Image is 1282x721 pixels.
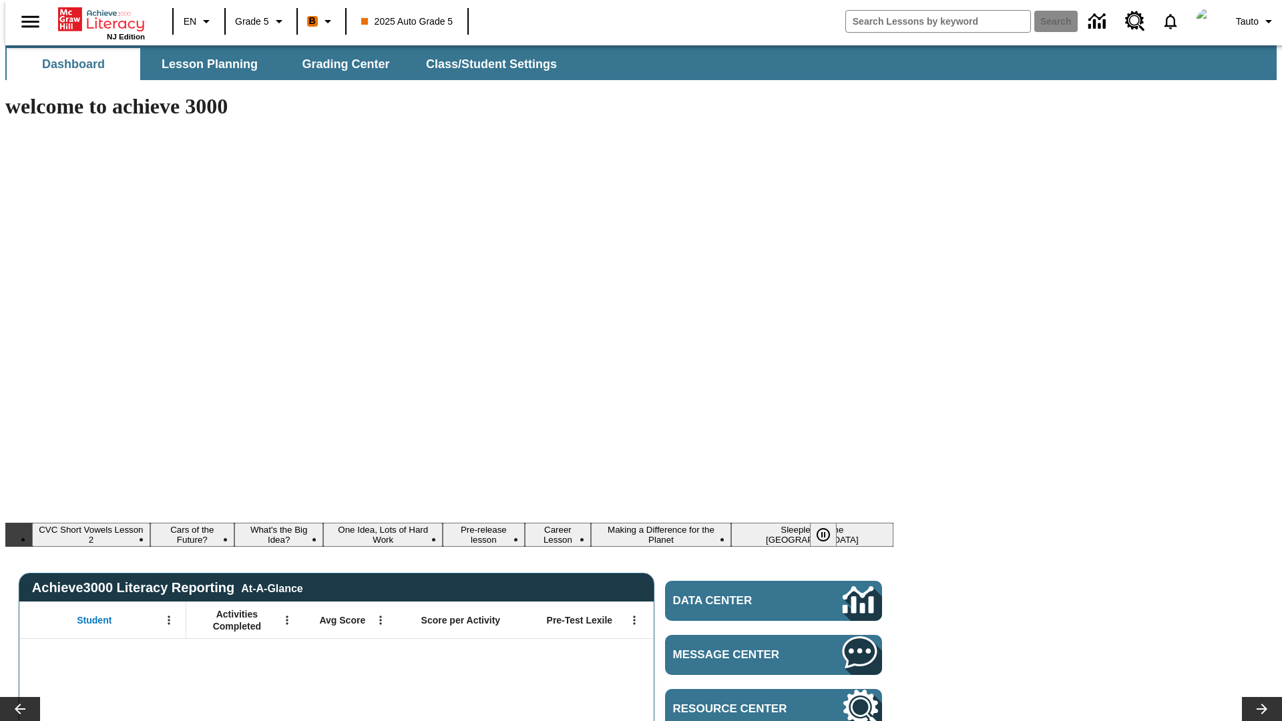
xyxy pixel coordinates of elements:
[1236,15,1259,29] span: Tauto
[547,614,613,626] span: Pre-Test Lexile
[7,48,140,80] button: Dashboard
[673,594,798,608] span: Data Center
[591,523,730,547] button: Slide 7 Making a Difference for the Planet
[193,608,281,632] span: Activities Completed
[107,33,145,41] span: NJ Edition
[731,523,893,547] button: Slide 8 Sleepless in the Animal Kingdom
[673,702,803,716] span: Resource Center
[371,610,391,630] button: Open Menu
[159,610,179,630] button: Open Menu
[1188,4,1231,39] button: Select a new avatar
[302,57,389,72] span: Grading Center
[11,2,50,41] button: Open side menu
[421,614,501,626] span: Score per Activity
[184,15,196,29] span: EN
[234,523,324,547] button: Slide 3 What's the Big Idea?
[58,6,145,33] a: Home
[309,13,316,29] span: B
[5,94,893,119] h1: welcome to achieve 3000
[673,648,803,662] span: Message Center
[241,580,302,595] div: At-A-Glance
[810,523,837,547] button: Pause
[58,5,145,41] div: Home
[279,48,413,80] button: Grading Center
[443,523,525,547] button: Slide 5 Pre-release lesson
[810,523,850,547] div: Pause
[1242,697,1282,721] button: Lesson carousel, Next
[143,48,276,80] button: Lesson Planning
[150,523,234,547] button: Slide 2 Cars of the Future?
[162,57,258,72] span: Lesson Planning
[1080,3,1117,40] a: Data Center
[415,48,568,80] button: Class/Student Settings
[665,581,882,621] a: Data Center
[846,11,1030,32] input: search field
[302,9,341,33] button: Boost Class color is orange. Change class color
[665,635,882,675] a: Message Center
[235,15,269,29] span: Grade 5
[525,523,592,547] button: Slide 6 Career Lesson
[1196,8,1223,35] img: avatar image
[230,9,292,33] button: Grade: Grade 5, Select a grade
[1153,4,1188,39] a: Notifications
[277,610,297,630] button: Open Menu
[32,580,303,595] span: Achieve3000 Literacy Reporting
[5,45,1277,80] div: SubNavbar
[178,9,220,33] button: Language: EN, Select a language
[1117,3,1153,39] a: Resource Center, Will open in new tab
[426,57,557,72] span: Class/Student Settings
[323,523,443,547] button: Slide 4 One Idea, Lots of Hard Work
[77,614,112,626] span: Student
[319,614,365,626] span: Avg Score
[42,57,105,72] span: Dashboard
[361,15,453,29] span: 2025 Auto Grade 5
[624,610,644,630] button: Open Menu
[1231,9,1282,33] button: Profile/Settings
[32,523,150,547] button: Slide 1 CVC Short Vowels Lesson 2
[5,48,569,80] div: SubNavbar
